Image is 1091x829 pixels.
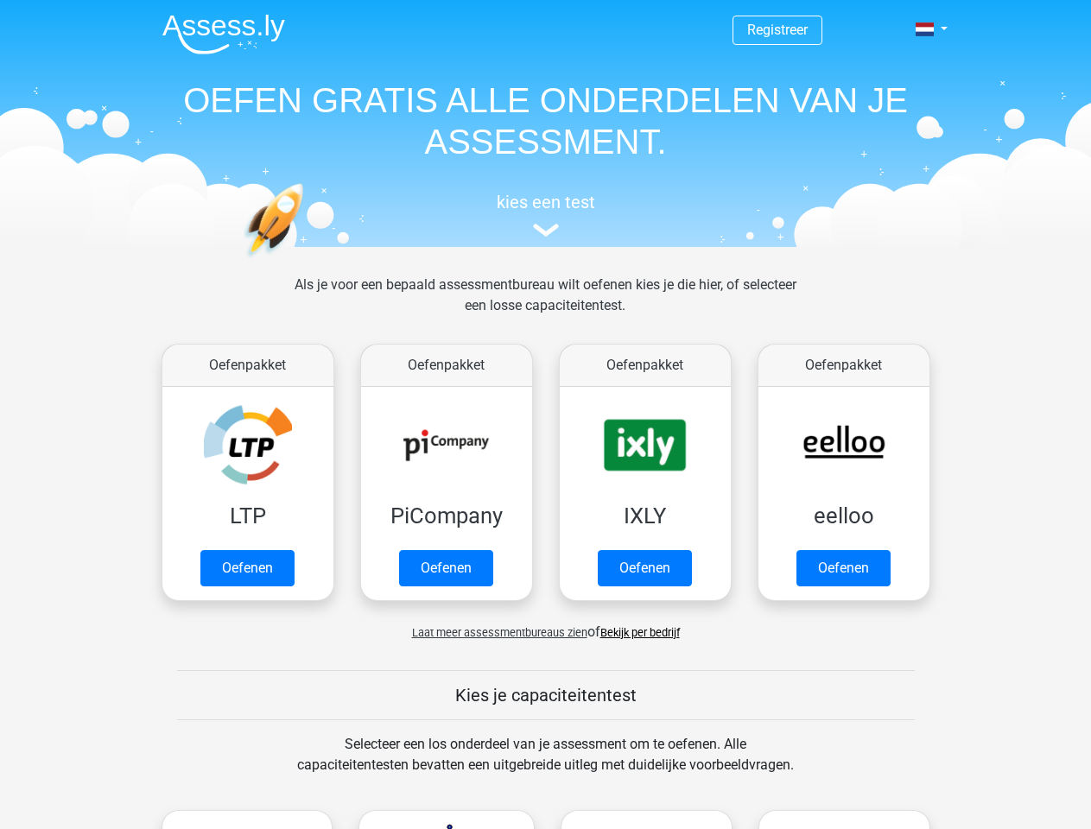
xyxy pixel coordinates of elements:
[533,224,559,237] img: assessment
[747,22,808,38] a: Registreer
[149,608,943,642] div: of
[399,550,493,586] a: Oefenen
[149,192,943,212] h5: kies een test
[281,275,810,337] div: Als je voor een bepaald assessmentbureau wilt oefenen kies je die hier, of selecteer een losse ca...
[149,79,943,162] h1: OEFEN GRATIS ALLE ONDERDELEN VAN JE ASSESSMENT.
[281,734,810,796] div: Selecteer een los onderdeel van je assessment om te oefenen. Alle capaciteitentesten bevatten een...
[149,192,943,237] a: kies een test
[244,183,371,339] img: oefenen
[177,685,915,706] h5: Kies je capaciteitentest
[796,550,891,586] a: Oefenen
[162,14,285,54] img: Assessly
[200,550,295,586] a: Oefenen
[598,550,692,586] a: Oefenen
[412,626,587,639] span: Laat meer assessmentbureaus zien
[600,626,680,639] a: Bekijk per bedrijf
